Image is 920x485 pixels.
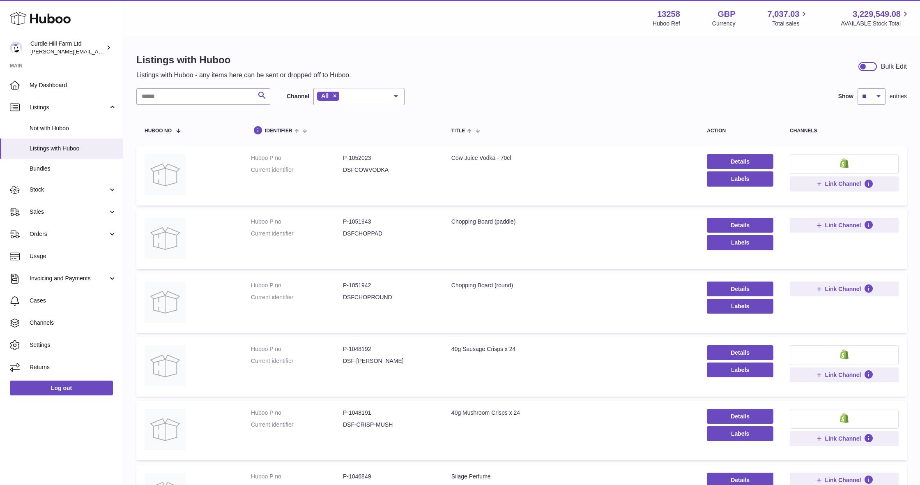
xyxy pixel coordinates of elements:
img: Chopping Board (paddle) [145,218,186,259]
dt: Huboo P no [251,218,343,226]
span: 3,229,549.08 [853,9,901,20]
span: Usage [30,252,117,260]
dt: Current identifier [251,293,343,301]
span: Link Channel [825,285,861,293]
dt: Huboo P no [251,409,343,417]
dt: Current identifier [251,421,343,429]
span: Channels [30,319,117,327]
span: identifier [265,128,292,134]
span: Listings [30,104,108,111]
span: Link Channel [825,476,861,484]
div: Huboo Ref [653,20,680,28]
button: Link Channel [790,367,899,382]
span: [PERSON_NAME][EMAIL_ADDRESS][DOMAIN_NAME] [30,48,165,55]
span: entries [890,92,907,100]
dd: P-1051942 [343,282,435,289]
span: Sales [30,208,108,216]
span: Cases [30,297,117,305]
span: Orders [30,230,108,238]
button: Labels [707,235,773,250]
span: Link Channel [825,180,861,187]
div: Curdle Hill Farm Ltd [30,40,104,55]
dt: Current identifier [251,166,343,174]
label: Show [838,92,853,100]
img: 40g Sausage Crisps x 24 [145,345,186,386]
dd: DSF-[PERSON_NAME] [343,357,435,365]
div: Silage Perfume [451,473,690,480]
h1: Listings with Huboo [136,53,351,67]
span: Stock [30,186,108,194]
dt: Huboo P no [251,473,343,480]
span: Link Channel [825,222,861,229]
img: shopify-small.png [840,349,849,359]
span: title [451,128,465,134]
dd: DSF-CRISP-MUSH [343,421,435,429]
a: Details [707,154,773,169]
span: Listings with Huboo [30,145,117,152]
dt: Huboo P no [251,154,343,162]
button: Labels [707,299,773,314]
div: 40g Mushroom Crisps x 24 [451,409,690,417]
span: All [321,92,329,99]
dd: P-1046849 [343,473,435,480]
dt: Current identifier [251,357,343,365]
dt: Current identifier [251,230,343,238]
img: 40g Mushroom Crisps x 24 [145,409,186,450]
div: channels [790,128,899,134]
span: My Dashboard [30,81,117,89]
a: 7,037.03 Total sales [768,9,809,28]
button: Link Channel [790,176,899,191]
span: Huboo no [145,128,172,134]
dd: DSFCHOPPAD [343,230,435,238]
span: Link Channel [825,435,861,442]
div: Bulk Edit [881,62,907,71]
button: Labels [707,426,773,441]
span: Not with Huboo [30,125,117,132]
img: Cow Juice Vodka - 70cl [145,154,186,195]
button: Link Channel [790,431,899,446]
strong: GBP [718,9,735,20]
dd: P-1051943 [343,218,435,226]
span: Returns [30,363,117,371]
dd: P-1052023 [343,154,435,162]
button: Labels [707,363,773,377]
a: Details [707,409,773,424]
div: Chopping Board (round) [451,282,690,289]
div: Currency [712,20,736,28]
div: Chopping Board (paddle) [451,218,690,226]
button: Labels [707,171,773,186]
dd: P-1048192 [343,345,435,353]
a: Log out [10,381,113,395]
span: AVAILABLE Stock Total [841,20,910,28]
img: miranda@diddlysquatfarmshop.com [10,42,22,54]
dt: Huboo P no [251,345,343,353]
div: Cow Juice Vodka - 70cl [451,154,690,162]
div: action [707,128,773,134]
dt: Huboo P no [251,282,343,289]
span: Invoicing and Payments [30,275,108,282]
div: 40g Sausage Crisps x 24 [451,345,690,353]
span: Bundles [30,165,117,173]
strong: 13258 [657,9,680,20]
a: Details [707,218,773,233]
span: Settings [30,341,117,349]
p: Listings with Huboo - any items here can be sent or dropped off to Huboo. [136,71,351,80]
span: 7,037.03 [768,9,800,20]
button: Link Channel [790,282,899,296]
dd: DSFCOWVODKA [343,166,435,174]
img: shopify-small.png [840,158,849,168]
a: Details [707,345,773,360]
dd: P-1048191 [343,409,435,417]
span: Link Channel [825,371,861,379]
dd: DSFCHOPROUND [343,293,435,301]
button: Link Channel [790,218,899,233]
a: 3,229,549.08 AVAILABLE Stock Total [841,9,910,28]
img: shopify-small.png [840,413,849,423]
a: Details [707,282,773,296]
img: Chopping Board (round) [145,282,186,323]
span: Total sales [772,20,809,28]
label: Channel [287,92,309,100]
